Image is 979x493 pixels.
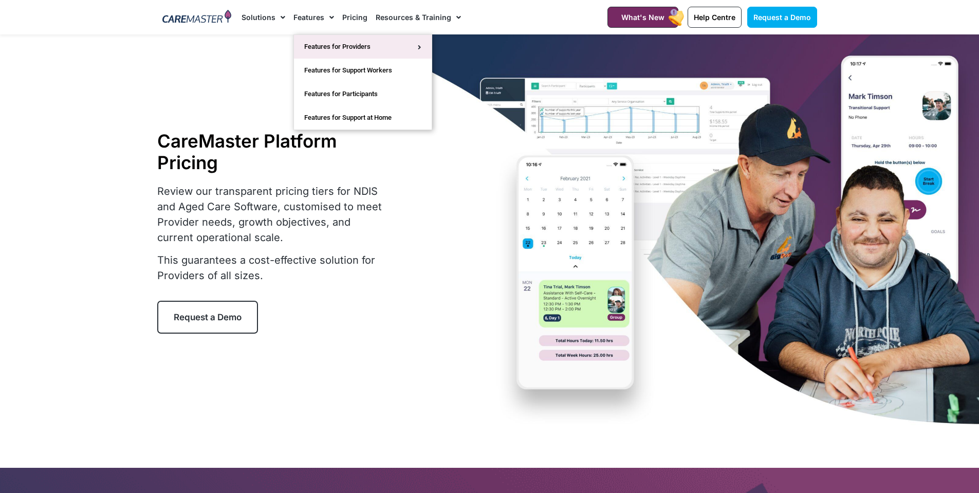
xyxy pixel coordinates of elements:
a: Request a Demo [157,301,258,334]
a: What's New [607,7,678,28]
span: What's New [621,13,664,22]
a: Features for Participants [294,82,432,106]
a: Features for Providers [294,35,432,59]
a: Request a Demo [747,7,817,28]
a: Features for Support at Home [294,106,432,130]
h1: CareMaster Platform Pricing [157,130,389,173]
a: Help Centre [688,7,742,28]
span: Help Centre [694,13,735,22]
p: Review our transparent pricing tiers for NDIS and Aged Care Software, customised to meet Provider... [157,184,389,245]
span: Request a Demo [174,312,242,322]
img: CareMaster Logo [162,10,232,25]
ul: Features [293,34,432,130]
a: Features for Support Workers [294,59,432,82]
span: Request a Demo [753,13,811,22]
p: This guarantees a cost-effective solution for Providers of all sizes. [157,252,389,283]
